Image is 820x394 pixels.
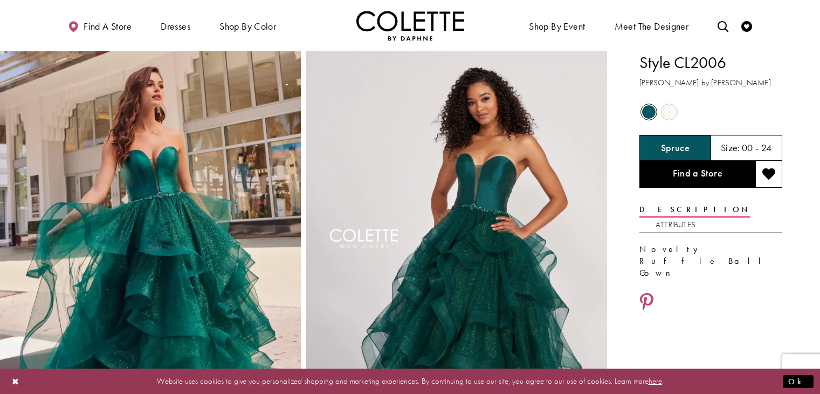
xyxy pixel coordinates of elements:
[649,376,662,386] a: here
[721,141,740,154] span: Size:
[161,21,190,32] span: Dresses
[755,161,782,188] button: Add to wishlist
[612,11,692,40] a: Meet the designer
[78,374,742,389] p: Website uses cookies to give you personalized shopping and marketing experiences. By continuing t...
[529,21,585,32] span: Shop By Event
[526,11,588,40] span: Shop By Event
[217,11,279,40] span: Shop by color
[65,11,134,40] a: Find a store
[783,375,814,388] button: Submit Dialog
[639,202,750,218] a: Description
[656,217,695,233] a: Attributes
[639,243,782,279] div: Novelty Ruffle Ball Gown
[639,103,658,121] div: Spruce
[356,11,464,40] img: Colette by Daphne
[739,11,755,40] a: Check Wishlist
[715,11,731,40] a: Toggle search
[356,11,464,40] a: Visit Home Page
[615,21,689,32] span: Meet the designer
[660,103,679,121] div: Diamond White
[639,293,654,313] a: Share using Pinterest - Opens in new tab
[639,161,755,188] a: Find a Store
[639,51,782,74] h1: Style CL2006
[639,102,782,123] div: Product color controls state depends on size chosen
[639,77,782,89] h3: [PERSON_NAME] by [PERSON_NAME]
[219,21,276,32] span: Shop by color
[742,142,772,153] h5: 00 - 24
[158,11,193,40] span: Dresses
[6,372,25,391] button: Close Dialog
[84,21,132,32] span: Find a store
[661,142,690,153] h5: Chosen color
